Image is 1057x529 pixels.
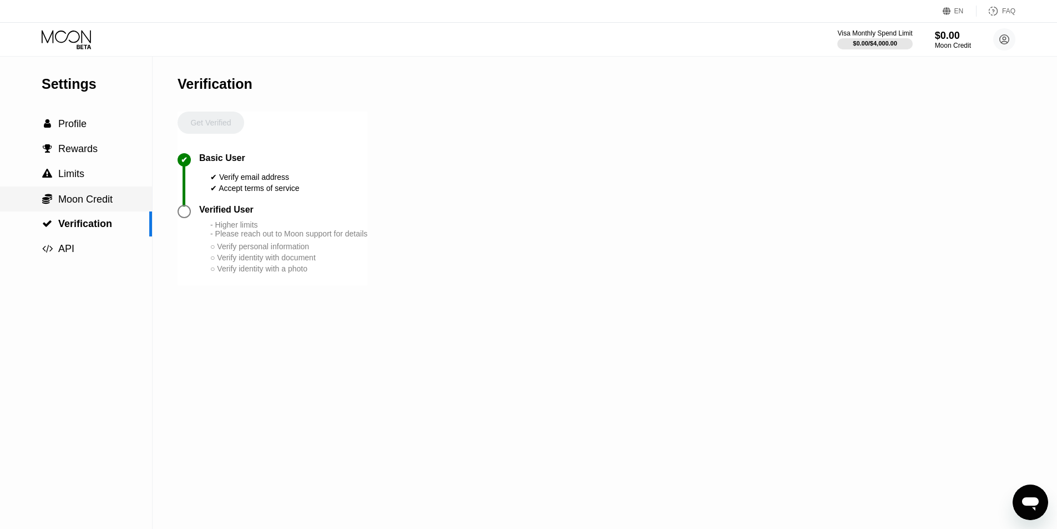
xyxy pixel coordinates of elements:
[58,243,74,254] span: API
[181,155,188,164] div: ✔
[954,7,964,15] div: EN
[43,144,52,154] span: 
[178,76,252,92] div: Verification
[210,253,367,262] div: ○ Verify identity with document
[58,168,84,179] span: Limits
[42,219,53,229] div: 
[42,76,152,92] div: Settings
[210,220,367,238] div: - Higher limits - Please reach out to Moon support for details
[44,119,51,129] span: 
[977,6,1015,17] div: FAQ
[210,242,367,251] div: ○ Verify personal information
[42,119,53,129] div: 
[199,205,254,215] div: Verified User
[1013,485,1048,520] iframe: Кнопка запуска окна обмена сообщениями
[58,118,87,129] span: Profile
[58,218,112,229] span: Verification
[199,153,245,163] div: Basic User
[935,30,971,49] div: $0.00Moon Credit
[58,194,113,205] span: Moon Credit
[210,173,300,182] div: ✔ Verify email address
[1002,7,1015,15] div: FAQ
[935,30,971,42] div: $0.00
[837,29,912,49] div: Visa Monthly Spend Limit$0.00/$4,000.00
[42,169,53,179] div: 
[210,264,367,273] div: ○ Verify identity with a photo
[935,42,971,49] div: Moon Credit
[42,169,52,179] span: 
[42,193,52,204] span: 
[42,193,53,204] div: 
[943,6,977,17] div: EN
[210,184,300,193] div: ✔ Accept terms of service
[58,143,98,154] span: Rewards
[853,40,897,47] div: $0.00 / $4,000.00
[42,244,53,254] span: 
[42,144,53,154] div: 
[837,29,912,37] div: Visa Monthly Spend Limit
[42,219,52,229] span: 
